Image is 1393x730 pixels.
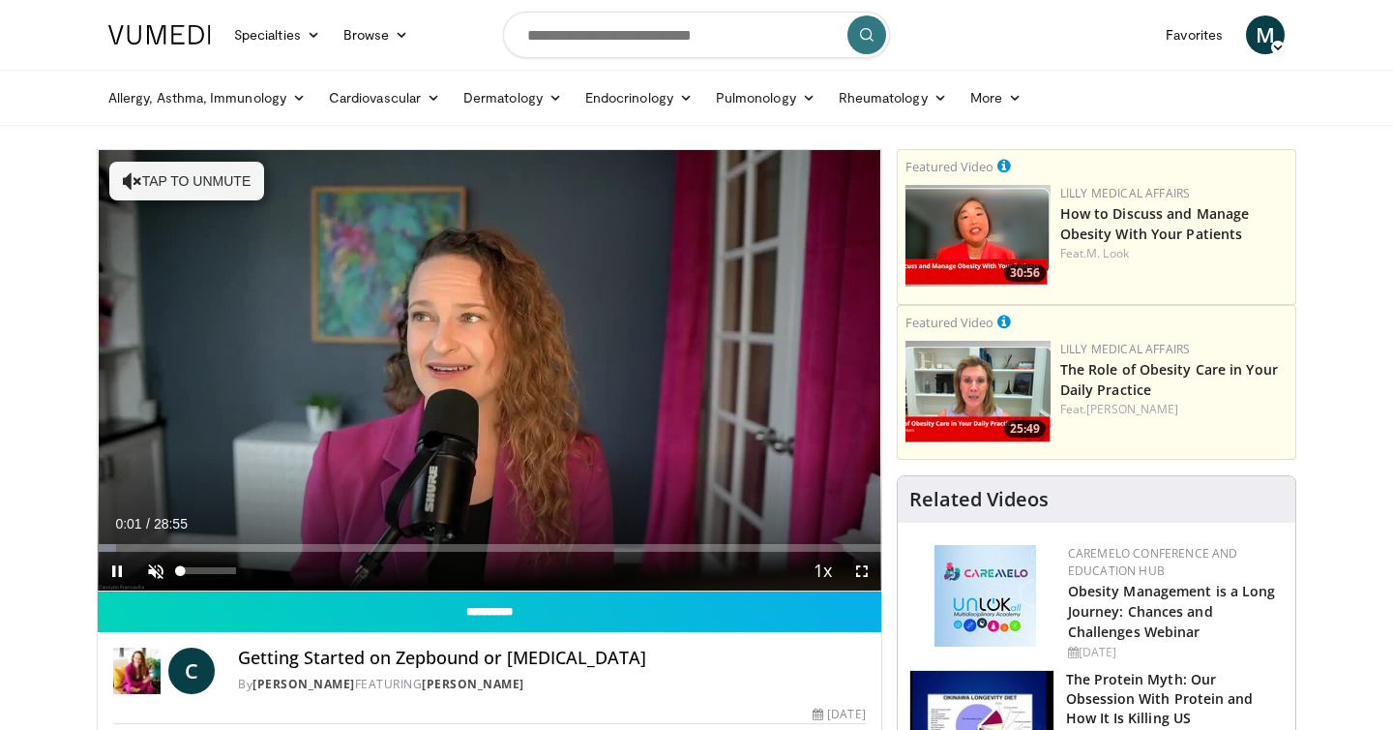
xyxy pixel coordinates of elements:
div: Feat. [1060,401,1288,418]
video-js: Video Player [98,150,881,592]
a: Favorites [1154,15,1234,54]
h4: Getting Started on Zepbound or [MEDICAL_DATA] [238,648,865,669]
h4: Related Videos [909,488,1049,511]
img: e1208b6b-349f-4914-9dd7-f97803bdbf1d.png.150x105_q85_crop-smart_upscale.png [905,341,1051,442]
span: 25:49 [1004,420,1046,438]
a: [PERSON_NAME] [422,676,524,692]
div: [DATE] [1068,644,1280,661]
a: The Role of Obesity Care in Your Daily Practice [1060,360,1278,399]
div: Progress Bar [98,544,881,552]
a: Specialties [222,15,332,54]
img: VuMedi Logo [108,25,211,45]
a: 25:49 [905,341,1051,442]
span: / [146,516,150,532]
span: 30:56 [1004,264,1046,282]
a: More [959,78,1033,117]
div: [DATE] [813,706,865,723]
button: Unmute [136,552,175,591]
img: Dr. Carolynn Francavilla [113,648,161,694]
a: Allergy, Asthma, Immunology [97,78,317,117]
a: Rheumatology [827,78,959,117]
a: Browse [332,15,421,54]
a: 30:56 [905,185,1051,287]
a: C [168,648,215,694]
a: [PERSON_NAME] [252,676,355,692]
a: Endocrinology [574,78,704,117]
a: How to Discuss and Manage Obesity With Your Patients [1060,204,1250,243]
button: Tap to unmute [109,162,264,200]
a: Cardiovascular [317,78,452,117]
span: 0:01 [115,516,141,532]
a: Lilly Medical Affairs [1060,341,1191,357]
a: Lilly Medical Affairs [1060,185,1191,201]
small: Featured Video [905,314,993,331]
h3: The Protein Myth: Our Obsession With Protein and How It Is Killing US [1066,670,1284,728]
small: Featured Video [905,158,993,175]
a: Dermatology [452,78,574,117]
span: 28:55 [154,516,188,532]
div: Volume Level [180,567,235,574]
img: 45df64a9-a6de-482c-8a90-ada250f7980c.png.150x105_q85_autocrop_double_scale_upscale_version-0.2.jpg [934,545,1036,647]
img: c98a6a29-1ea0-4bd5-8cf5-4d1e188984a7.png.150x105_q85_crop-smart_upscale.png [905,185,1051,287]
input: Search topics, interventions [503,12,890,58]
button: Playback Rate [804,552,843,591]
a: CaReMeLO Conference and Education Hub [1068,545,1238,579]
a: Pulmonology [704,78,827,117]
a: [PERSON_NAME] [1086,401,1178,417]
div: Feat. [1060,245,1288,262]
div: By FEATURING [238,676,865,693]
a: M [1246,15,1285,54]
a: M. Look [1086,245,1129,261]
a: Obesity Management is a Long Journey: Chances and Challenges Webinar [1068,582,1276,641]
button: Fullscreen [843,552,881,591]
button: Pause [98,552,136,591]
